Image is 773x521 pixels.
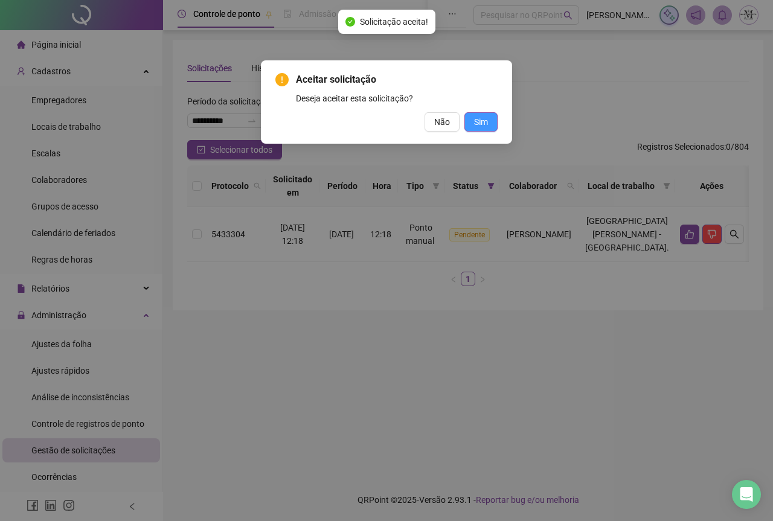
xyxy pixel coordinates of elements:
[360,15,428,28] span: Solicitação aceita!
[474,115,488,129] span: Sim
[464,112,498,132] button: Sim
[296,92,498,105] div: Deseja aceitar esta solicitação?
[296,72,498,87] span: Aceitar solicitação
[425,112,460,132] button: Não
[434,115,450,129] span: Não
[345,17,355,27] span: check-circle
[732,480,761,509] div: Open Intercom Messenger
[275,73,289,86] span: exclamation-circle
